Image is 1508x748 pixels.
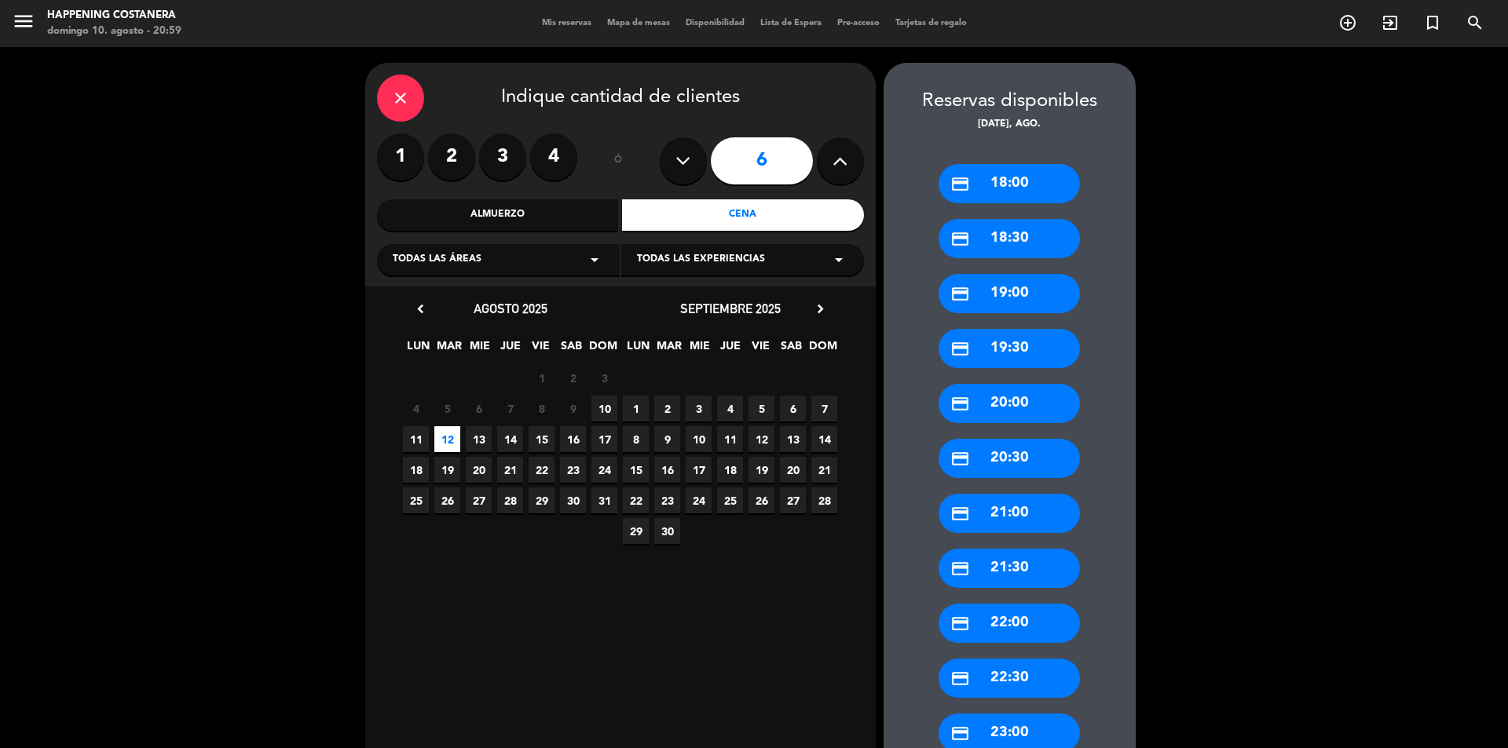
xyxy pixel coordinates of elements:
i: credit_card [950,339,970,359]
span: 22 [623,487,649,513]
span: 6 [780,396,806,421]
span: 3 [591,365,617,391]
span: 17 [686,457,712,483]
label: 2 [428,133,475,181]
i: credit_card [950,449,970,469]
span: 24 [686,487,712,513]
span: 30 [654,518,680,544]
span: 10 [686,426,712,452]
span: 7 [811,396,837,421]
span: JUE [717,337,743,363]
span: 13 [466,426,492,452]
div: 18:30 [939,219,1080,258]
span: LUN [625,337,651,363]
span: 25 [717,487,743,513]
label: 4 [530,133,577,181]
span: 8 [529,396,555,421]
i: credit_card [950,669,970,688]
div: [DATE], ago. [884,117,1136,133]
span: 4 [717,396,743,421]
span: DOM [589,337,615,363]
i: turned_in_not [1423,13,1442,32]
label: 3 [479,133,526,181]
div: Happening Costanera [47,8,181,24]
span: 17 [591,426,617,452]
span: septiembre 2025 [680,301,781,316]
i: credit_card [950,229,970,249]
span: 8 [623,426,649,452]
span: 31 [591,487,617,513]
div: Indique cantidad de clientes [377,75,864,122]
div: ó [593,133,644,188]
span: 13 [780,426,806,452]
span: 11 [717,426,743,452]
span: 21 [811,457,837,483]
div: 18:00 [939,164,1080,203]
span: 23 [654,487,680,513]
span: 18 [403,457,429,483]
span: 27 [466,487,492,513]
span: Tarjetas de regalo [888,19,975,27]
span: 27 [780,487,806,513]
span: 28 [497,487,523,513]
i: exit_to_app [1381,13,1400,32]
span: 9 [560,396,586,421]
i: credit_card [950,724,970,743]
span: MIE [686,337,712,363]
i: credit_card [950,174,970,194]
div: 22:00 [939,604,1080,643]
i: credit_card [950,614,970,633]
span: 19 [434,457,460,483]
span: 12 [434,426,460,452]
span: 26 [749,487,774,513]
span: 22 [529,457,555,483]
span: 9 [654,426,680,452]
span: 11 [403,426,429,452]
span: Todas las experiencias [637,252,765,268]
span: MAR [436,337,462,363]
span: 20 [780,457,806,483]
span: LUN [405,337,431,363]
span: 5 [434,396,460,421]
span: MAR [656,337,682,363]
i: search [1466,13,1484,32]
span: DOM [809,337,835,363]
div: Cena [622,199,864,231]
i: arrow_drop_down [829,250,848,269]
div: 22:30 [939,659,1080,698]
span: Mapa de mesas [599,19,678,27]
span: SAB [778,337,804,363]
span: VIE [528,337,554,363]
span: 4 [403,396,429,421]
span: 23 [560,457,586,483]
span: SAB [558,337,584,363]
span: 1 [529,365,555,391]
span: 14 [497,426,523,452]
span: MIE [467,337,492,363]
i: menu [12,9,35,33]
span: 24 [591,457,617,483]
i: credit_card [950,394,970,414]
span: 16 [560,426,586,452]
i: arrow_drop_down [585,250,604,269]
button: menu [12,9,35,38]
span: 29 [623,518,649,544]
label: 1 [377,133,424,181]
span: Mis reservas [534,19,599,27]
span: 14 [811,426,837,452]
div: 20:30 [939,439,1080,478]
i: credit_card [950,559,970,578]
span: 5 [749,396,774,421]
span: 16 [654,457,680,483]
i: credit_card [950,284,970,304]
span: 7 [497,396,523,421]
i: chevron_left [412,301,429,317]
span: 20 [466,457,492,483]
span: 15 [529,426,555,452]
span: Todas las áreas [393,252,481,268]
div: 21:30 [939,549,1080,588]
span: 26 [434,487,460,513]
span: 29 [529,487,555,513]
div: 20:00 [939,384,1080,423]
span: 6 [466,396,492,421]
